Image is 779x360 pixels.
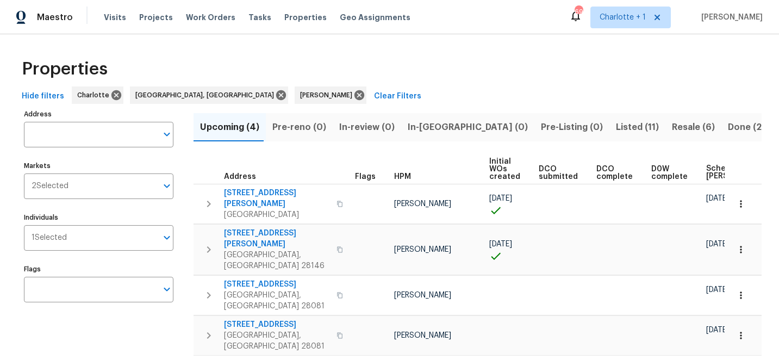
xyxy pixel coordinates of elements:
[248,14,271,21] span: Tasks
[17,86,68,107] button: Hide filters
[159,282,175,297] button: Open
[224,173,256,181] span: Address
[394,332,451,339] span: [PERSON_NAME]
[340,12,410,23] span: Geo Assignments
[489,240,512,248] span: [DATE]
[295,86,366,104] div: [PERSON_NAME]
[77,90,114,101] span: Charlotte
[394,246,451,253] span: [PERSON_NAME]
[224,319,330,330] span: [STREET_ADDRESS]
[272,120,326,135] span: Pre-reno (0)
[22,90,64,103] span: Hide filters
[24,111,173,117] label: Address
[159,127,175,142] button: Open
[72,86,123,104] div: Charlotte
[135,90,278,101] span: [GEOGRAPHIC_DATA], [GEOGRAPHIC_DATA]
[37,12,73,23] span: Maestro
[24,266,173,272] label: Flags
[224,188,330,209] span: [STREET_ADDRESS][PERSON_NAME]
[224,209,330,220] span: [GEOGRAPHIC_DATA]
[139,12,173,23] span: Projects
[539,165,578,181] span: DCO submitted
[200,120,259,135] span: Upcoming (4)
[24,214,173,221] label: Individuals
[600,12,646,23] span: Charlotte + 1
[224,330,330,352] span: [GEOGRAPHIC_DATA], [GEOGRAPHIC_DATA] 28081
[32,182,68,191] span: 2 Selected
[394,291,451,299] span: [PERSON_NAME]
[224,279,330,290] span: [STREET_ADDRESS]
[32,233,67,243] span: 1 Selected
[186,12,235,23] span: Work Orders
[224,290,330,312] span: [GEOGRAPHIC_DATA], [GEOGRAPHIC_DATA] 28081
[706,286,729,294] span: [DATE]
[706,240,729,248] span: [DATE]
[728,120,776,135] span: Done (239)
[355,173,376,181] span: Flags
[159,178,175,194] button: Open
[394,200,451,208] span: [PERSON_NAME]
[22,64,108,75] span: Properties
[394,173,411,181] span: HPM
[575,7,582,17] div: 69
[596,165,633,181] span: DCO complete
[374,90,421,103] span: Clear Filters
[284,12,327,23] span: Properties
[104,12,126,23] span: Visits
[672,120,715,135] span: Resale (6)
[224,250,330,271] span: [GEOGRAPHIC_DATA], [GEOGRAPHIC_DATA] 28146
[706,195,729,202] span: [DATE]
[697,12,763,23] span: [PERSON_NAME]
[130,86,288,104] div: [GEOGRAPHIC_DATA], [GEOGRAPHIC_DATA]
[651,165,688,181] span: D0W complete
[24,163,173,169] label: Markets
[159,230,175,245] button: Open
[224,228,330,250] span: [STREET_ADDRESS][PERSON_NAME]
[489,158,520,181] span: Initial WOs created
[706,165,768,180] span: Scheduled [PERSON_NAME]
[541,120,603,135] span: Pre-Listing (0)
[616,120,659,135] span: Listed (11)
[339,120,395,135] span: In-review (0)
[408,120,528,135] span: In-[GEOGRAPHIC_DATA] (0)
[489,195,512,202] span: [DATE]
[370,86,426,107] button: Clear Filters
[300,90,357,101] span: [PERSON_NAME]
[706,326,729,334] span: [DATE]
